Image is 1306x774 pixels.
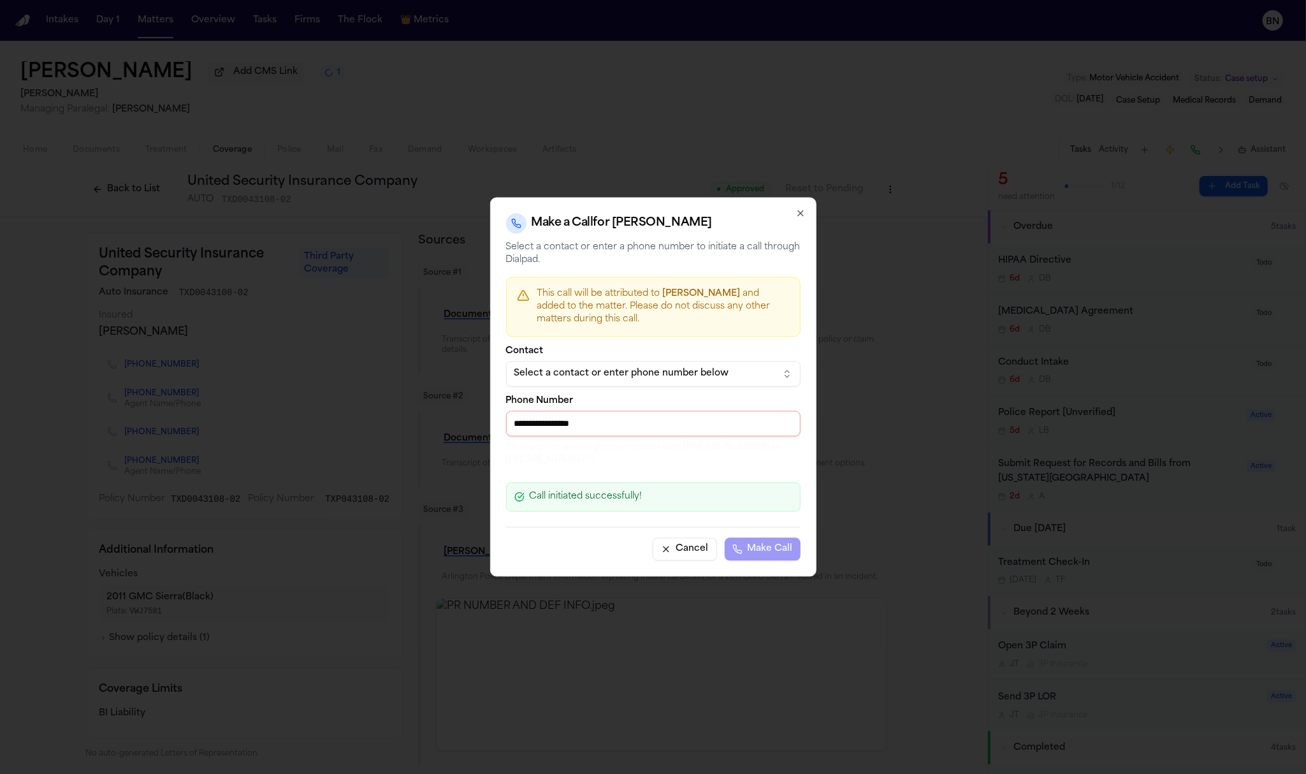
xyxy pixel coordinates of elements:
[537,288,790,326] p: This call will be attributed to and added to the matter. Please do not discuss any other matters ...
[532,215,712,233] h2: Make a Call for [PERSON_NAME]
[663,289,741,299] span: [PERSON_NAME]
[514,368,772,381] div: Select a contact or enter phone number below
[530,491,642,504] span: Call initiated successfully!
[506,242,801,267] p: Select a contact or enter a phone number to initiate a call through Dialpad.
[506,347,801,356] label: Contact
[653,538,717,561] button: Cancel
[506,397,801,406] label: Phone Number
[506,442,801,467] p: Please enter a valid phone number (e.g. [PHONE_NUMBER] or [PHONE_NUMBER])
